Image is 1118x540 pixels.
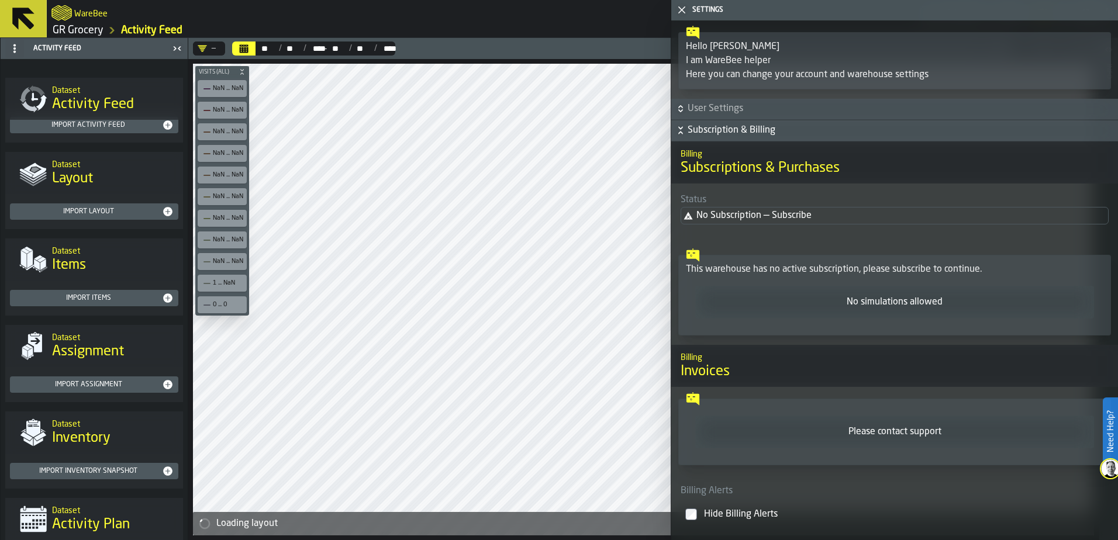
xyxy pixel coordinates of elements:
[213,301,243,309] div: 0 ... 0
[5,325,183,367] div: title-Assignment
[352,44,365,53] div: Select date range
[200,104,244,116] div: NaN ... NaN
[52,417,174,429] h2: Sub Title
[10,463,178,479] button: button-Import Inventory Snapshot
[169,41,185,56] label: button-toggle-Close me
[195,143,249,164] div: button-toolbar-undefined
[200,277,244,289] div: 1 ... NaN
[5,498,183,540] div: title-Activity Plan
[195,229,249,251] div: button-toolbar-undefined
[15,207,162,216] div: Import layout
[52,331,174,342] h2: Sub Title
[195,186,249,207] div: button-toolbar-undefined
[195,207,249,229] div: button-toolbar-undefined
[51,2,72,23] a: logo-header
[195,272,249,294] div: button-toolbar-undefined
[366,44,377,53] div: /
[232,41,256,56] button: Select date range
[52,244,174,256] h2: Sub Title
[213,85,243,92] div: NaN ... NaN
[327,44,341,53] div: Select date range
[52,256,86,275] span: Items
[213,236,243,244] div: NaN ... NaN
[213,106,243,114] div: NaN ... NaN
[216,517,1089,531] div: Loading layout
[270,44,281,53] div: /
[5,411,183,454] div: title-Inventory
[200,126,244,138] div: NaN ... NaN
[10,376,178,393] button: button-Import assignment
[200,299,244,311] div: 0 ... 0
[15,380,162,389] div: Import assignment
[52,95,134,114] span: Activity Feed
[213,193,243,200] div: NaN ... NaN
[213,258,243,265] div: NaN ... NaN
[320,44,327,53] span: —
[213,279,243,287] div: 1 ... NaN
[5,238,183,281] div: title-Items
[200,82,244,95] div: NaN ... NaN
[52,515,130,534] span: Activity Plan
[213,171,243,179] div: NaN ... NaN
[15,467,162,475] div: Import Inventory Snapshot
[10,290,178,306] button: button-Import Items
[195,121,249,143] div: button-toolbar-undefined
[53,24,103,37] a: link-to-/wh/i/e451d98b-95f6-4604-91ff-c80219f9c36d
[52,342,124,361] span: Assignment
[200,234,244,246] div: NaN ... NaN
[341,44,352,53] div: /
[295,44,306,53] div: /
[121,24,182,37] a: link-to-/wh/i/e451d98b-95f6-4604-91ff-c80219f9c36d/feed/3236b697-6562-4c83-a025-c8a911a4c1a3
[195,66,249,78] button: button-
[51,23,582,37] nav: Breadcrumb
[5,78,183,120] div: title-Activity Feed
[282,44,295,53] div: Select date range
[5,152,183,194] div: title-Layout
[200,191,244,203] div: NaN ... NaN
[200,212,244,224] div: NaN ... NaN
[193,512,1094,535] div: alert-Loading layout
[195,251,249,272] div: button-toolbar-undefined
[306,44,320,53] div: Select date range
[52,158,174,169] h2: Sub Title
[377,44,391,53] div: Select date range
[213,150,243,157] div: NaN ... NaN
[200,255,244,268] div: NaN ... NaN
[1104,399,1117,464] label: Need Help?
[257,44,270,53] div: Select date range
[15,121,162,129] div: Import Activity Feed
[200,147,244,160] div: NaN ... NaN
[52,429,111,448] span: Inventory
[200,169,244,181] div: NaN ... NaN
[52,504,174,515] h2: Sub Title
[195,294,249,316] div: button-toolbar-undefined
[52,169,93,188] span: Layout
[10,203,178,220] button: button-Import layout
[213,214,243,222] div: NaN ... NaN
[198,44,216,53] div: DropdownMenuValue-
[3,39,169,58] div: Activity Feed
[15,294,162,302] div: Import Items
[193,41,225,56] div: DropdownMenuValue-
[10,117,178,133] button: button-Import Activity Feed
[196,69,236,75] span: Visits (All)
[52,84,174,95] h2: Sub Title
[232,41,395,56] div: Select date range
[195,164,249,186] div: button-toolbar-undefined
[195,78,249,99] div: button-toolbar-undefined
[213,128,243,136] div: NaN ... NaN
[74,7,108,19] h2: Sub Title
[195,99,249,121] div: button-toolbar-undefined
